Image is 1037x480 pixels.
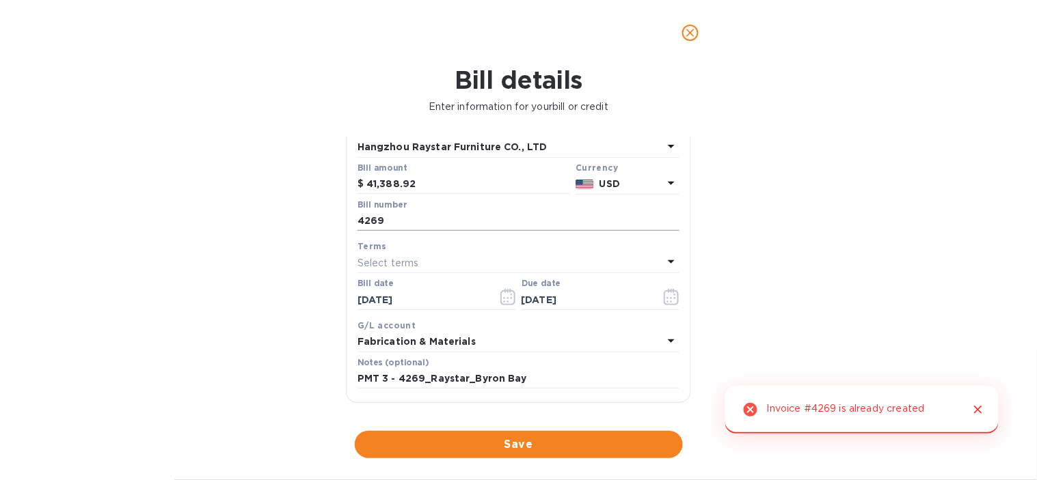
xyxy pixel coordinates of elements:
[358,256,419,270] p: Select terms
[358,141,548,152] b: Hangzhou Raystar Furniture CO., LTD
[358,369,679,389] input: Enter notes
[355,431,683,458] button: Save
[358,164,407,172] label: Bill amount
[576,163,618,173] b: Currency
[674,16,707,49] button: close
[358,290,487,310] input: Select date
[366,436,672,453] span: Save
[576,180,594,189] img: USD
[358,336,476,347] b: Fabrication & Materials
[366,174,570,195] input: $ Enter bill amount
[522,280,561,288] label: Due date
[358,174,366,195] div: $
[767,397,925,423] div: Invoice #4269 is already created
[358,320,416,330] b: G/L account
[358,280,394,288] label: Bill date
[358,201,407,209] label: Bill number
[358,211,679,231] input: Enter bill number
[358,241,387,251] b: Terms
[600,178,620,189] b: USD
[969,401,987,419] button: Close
[522,290,651,310] input: Due date
[358,358,429,367] label: Notes (optional)
[11,100,1026,114] p: Enter information for your bill or credit
[11,66,1026,94] h1: Bill details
